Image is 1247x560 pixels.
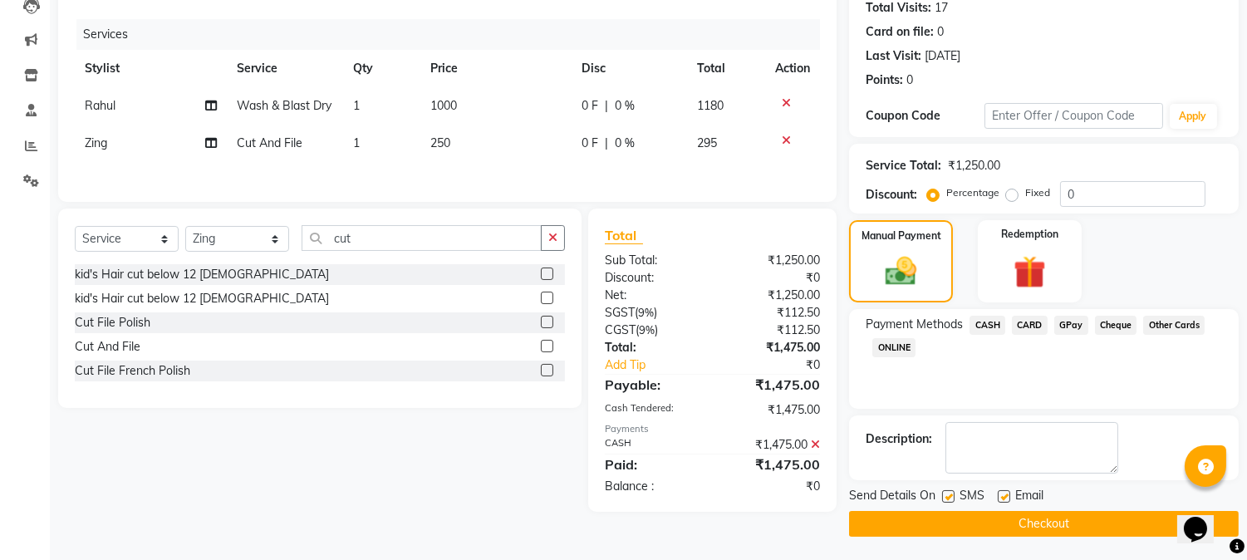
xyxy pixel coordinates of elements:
div: ₹1,475.00 [713,454,833,474]
div: ₹1,475.00 [713,436,833,454]
span: 1 [353,135,360,150]
span: Wash & Blast Dry [237,98,331,113]
div: Cut And File [75,338,140,356]
div: Payable: [592,375,713,395]
div: 0 [937,23,944,41]
div: ₹0 [733,356,833,374]
div: kid's Hair cut below 12 [DEMOGRAPHIC_DATA] [75,266,329,283]
button: Checkout [849,511,1239,537]
div: Coupon Code [866,107,984,125]
div: ₹1,250.00 [948,157,1000,174]
span: 1 [353,98,360,113]
button: Apply [1170,104,1217,129]
span: Cheque [1095,316,1137,335]
label: Redemption [1001,227,1058,242]
div: Discount: [866,186,917,204]
span: 9% [639,323,655,336]
label: Manual Payment [862,228,941,243]
div: ₹1,475.00 [713,339,833,356]
input: Enter Offer / Coupon Code [984,103,1162,129]
div: Sub Total: [592,252,713,269]
span: ONLINE [872,338,916,357]
div: Description: [866,430,932,448]
span: Payment Methods [866,316,963,333]
span: CARD [1012,316,1048,335]
div: 0 [906,71,913,89]
div: ₹1,475.00 [713,401,833,419]
label: Fixed [1025,185,1050,200]
th: Disc [572,50,687,87]
div: Net: [592,287,713,304]
span: CGST [605,322,636,337]
span: 0 F [582,135,598,152]
span: 295 [697,135,717,150]
span: 0 % [615,135,635,152]
div: kid's Hair cut below 12 [DEMOGRAPHIC_DATA] [75,290,329,307]
span: 1180 [697,98,724,113]
div: Total: [592,339,713,356]
a: Add Tip [592,356,733,374]
span: SGST [605,305,635,320]
th: Price [420,50,572,87]
span: 250 [430,135,450,150]
div: [DATE] [925,47,960,65]
img: _gift.svg [1004,252,1056,292]
div: ( ) [592,304,713,322]
div: ₹1,250.00 [713,287,833,304]
img: _cash.svg [876,253,925,289]
div: ₹112.50 [713,304,833,322]
span: Zing [85,135,107,150]
span: 9% [638,306,654,319]
div: Payments [605,422,820,436]
div: Paid: [592,454,713,474]
span: 0 F [582,97,598,115]
div: Cash Tendered: [592,401,713,419]
div: Services [76,19,832,50]
div: Cut File French Polish [75,362,190,380]
span: Rahul [85,98,115,113]
th: Total [687,50,766,87]
span: Other Cards [1143,316,1205,335]
span: GPay [1054,316,1088,335]
div: Discount: [592,269,713,287]
div: CASH [592,436,713,454]
span: 1000 [430,98,457,113]
div: Points: [866,71,903,89]
input: Search or Scan [302,225,542,251]
span: CASH [970,316,1005,335]
span: | [605,135,608,152]
div: ₹0 [713,478,833,495]
span: SMS [960,487,984,508]
div: ₹112.50 [713,322,833,339]
th: Service [227,50,343,87]
span: Cut And File [237,135,302,150]
div: Card on file: [866,23,934,41]
div: Balance : [592,478,713,495]
div: ₹1,250.00 [713,252,833,269]
span: | [605,97,608,115]
div: ₹1,475.00 [713,375,833,395]
iframe: chat widget [1177,494,1230,543]
div: Last Visit: [866,47,921,65]
label: Percentage [946,185,999,200]
th: Qty [343,50,420,87]
div: Service Total: [866,157,941,174]
th: Action [765,50,820,87]
span: Send Details On [849,487,935,508]
span: 0 % [615,97,635,115]
div: Cut File Polish [75,314,150,332]
span: Total [605,227,643,244]
div: ( ) [592,322,713,339]
span: Email [1015,487,1043,508]
th: Stylist [75,50,227,87]
div: ₹0 [713,269,833,287]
